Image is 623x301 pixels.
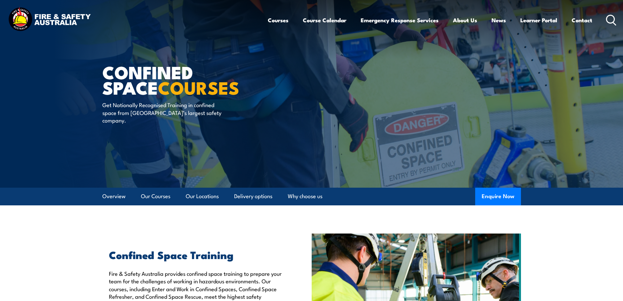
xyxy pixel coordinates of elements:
[234,188,272,205] a: Delivery options
[288,188,322,205] a: Why choose us
[453,11,477,29] a: About Us
[102,188,126,205] a: Overview
[102,101,222,124] p: Get Nationally Recognised Training in confined space from [GEOGRAPHIC_DATA]’s largest safety comp...
[520,11,557,29] a: Learner Portal
[303,11,346,29] a: Course Calendar
[268,11,288,29] a: Courses
[158,73,239,101] strong: COURSES
[109,250,282,259] h2: Confined Space Training
[492,11,506,29] a: News
[572,11,592,29] a: Contact
[141,188,170,205] a: Our Courses
[361,11,439,29] a: Emergency Response Services
[186,188,219,205] a: Our Locations
[475,188,521,205] button: Enquire Now
[102,64,264,95] h1: Confined Space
